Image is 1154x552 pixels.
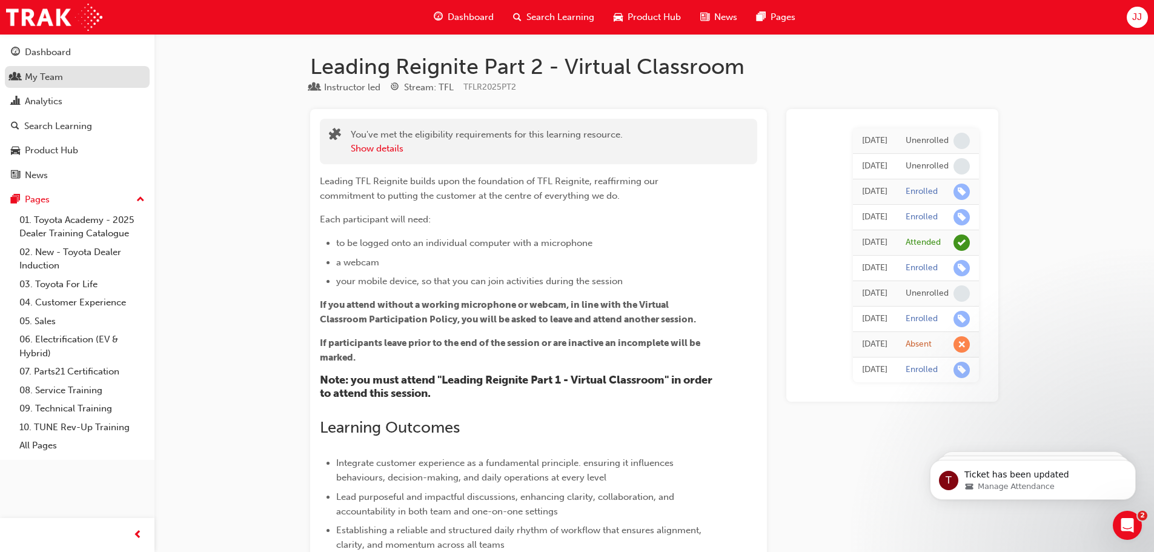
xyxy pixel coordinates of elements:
[320,373,715,400] span: Note: you must attend "Leading Reignite Part 1 - Virtual Classroom" in order to attend this session.
[747,5,805,30] a: pages-iconPages
[351,128,623,155] div: You've met the eligibility requirements for this learning resource.
[11,145,20,156] span: car-icon
[5,39,150,188] button: DashboardMy TeamAnalyticsSearch LearningProduct HubNews
[906,262,938,274] div: Enrolled
[448,10,494,24] span: Dashboard
[5,115,150,138] a: Search Learning
[336,276,623,287] span: your mobile device, so that you can join activities during the session
[11,170,20,181] span: news-icon
[953,234,970,251] span: learningRecordVerb_ATTEND-icon
[329,129,341,143] span: puzzle-icon
[310,53,998,80] h1: Leading Reignite Part 2 - Virtual Classroom
[691,5,747,30] a: news-iconNews
[5,41,150,64] a: Dashboard
[11,72,20,83] span: people-icon
[25,70,63,84] div: My Team
[906,186,938,198] div: Enrolled
[5,164,150,187] a: News
[6,4,102,31] img: Trak
[906,288,949,299] div: Unenrolled
[336,491,677,517] span: Lead purposeful and impactful discussions, enhancing clarity, collaboration, and accountability i...
[336,525,704,550] span: Establishing a reliable and structured daily rhythm of workflow that ensures alignment, clarity, ...
[906,211,938,223] div: Enrolled
[15,418,150,437] a: 10. TUNE Rev-Up Training
[15,362,150,381] a: 07. Parts21 Certification
[15,381,150,400] a: 08. Service Training
[757,10,766,25] span: pages-icon
[953,285,970,302] span: learningRecordVerb_NONE-icon
[906,237,941,248] div: Attended
[25,168,48,182] div: News
[906,135,949,147] div: Unenrolled
[336,238,592,248] span: to be logged onto an individual computer with a microphone
[11,195,20,205] span: pages-icon
[424,5,503,30] a: guage-iconDashboard
[862,159,887,173] div: Thu Jul 31 2025 08:42:47 GMT+1000 (Australian Eastern Standard Time)
[320,299,696,325] span: If you attend without a working microphone or webcam, in line with the Virtual Classroom Particip...
[15,312,150,331] a: 05. Sales
[390,82,399,93] span: target-icon
[953,184,970,200] span: learningRecordVerb_ENROLL-icon
[526,10,594,24] span: Search Learning
[862,210,887,224] div: Fri Jul 11 2025 12:24:21 GMT+1000 (Australian Eastern Standard Time)
[15,293,150,312] a: 04. Customer Experience
[24,119,92,133] div: Search Learning
[11,47,20,58] span: guage-icon
[862,287,887,301] div: Tue Jul 08 2025 08:19:49 GMT+1000 (Australian Eastern Standard Time)
[614,10,623,25] span: car-icon
[953,260,970,276] span: learningRecordVerb_ENROLL-icon
[320,338,702,363] span: If participants leave prior to the end of the session or are inactive an incomplete will be marked.
[5,66,150,88] a: My Team
[953,311,970,327] span: learningRecordVerb_ENROLL-icon
[1132,10,1142,24] span: JJ
[324,81,380,95] div: Instructor led
[404,81,454,95] div: Stream: TFL
[906,339,932,350] div: Absent
[25,45,71,59] div: Dashboard
[15,275,150,294] a: 03. Toyota For Life
[906,161,949,172] div: Unenrolled
[15,243,150,275] a: 02. New - Toyota Dealer Induction
[320,418,460,437] span: Learning Outcomes
[771,10,795,24] span: Pages
[5,188,150,211] button: Pages
[714,10,737,24] span: News
[15,399,150,418] a: 09. Technical Training
[320,214,431,225] span: Each participant will need:
[463,82,516,92] span: Learning resource code
[513,10,522,25] span: search-icon
[862,134,887,148] div: Wed Aug 13 2025 09:11:40 GMT+1000 (Australian Eastern Standard Time)
[862,363,887,377] div: Thu Mar 20 2025 12:31:36 GMT+1000 (Australian Eastern Standard Time)
[953,133,970,149] span: learningRecordVerb_NONE-icon
[336,457,676,483] span: Integrate customer experience as a fundamental principle. ensuring it influences behaviours, deci...
[25,144,78,158] div: Product Hub
[1138,511,1147,520] span: 2
[862,236,887,250] div: Wed Jul 09 2025 10:30:00 GMT+1000 (Australian Eastern Standard Time)
[320,176,661,201] span: Leading TFL Reignite builds upon the foundation of TFL Reignite, reaffirming our commitment to pu...
[133,528,142,543] span: prev-icon
[906,364,938,376] div: Enrolled
[390,80,454,95] div: Stream
[25,95,62,108] div: Analytics
[503,5,604,30] a: search-iconSearch Learning
[25,193,50,207] div: Pages
[912,434,1154,519] iframe: Intercom notifications message
[862,185,887,199] div: Fri Jul 11 2025 12:26:24 GMT+1000 (Australian Eastern Standard Time)
[628,10,681,24] span: Product Hub
[700,10,709,25] span: news-icon
[862,338,887,351] div: Wed Jul 02 2025 10:30:00 GMT+1000 (Australian Eastern Standard Time)
[953,336,970,353] span: learningRecordVerb_ABSENT-icon
[1127,7,1148,28] button: JJ
[15,436,150,455] a: All Pages
[862,312,887,326] div: Mon Jul 07 2025 13:55:31 GMT+1000 (Australian Eastern Standard Time)
[434,10,443,25] span: guage-icon
[906,313,938,325] div: Enrolled
[953,362,970,378] span: learningRecordVerb_ENROLL-icon
[862,261,887,275] div: Tue Jul 08 2025 08:22:07 GMT+1000 (Australian Eastern Standard Time)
